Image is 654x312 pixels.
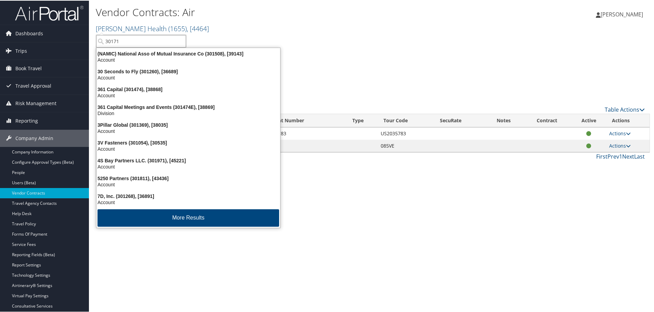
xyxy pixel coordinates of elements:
[434,113,486,127] th: SecuRate: activate to sort column ascending
[92,110,284,116] div: Division
[168,23,187,33] span: ( 1655 )
[96,4,465,19] h1: Vendor Contracts: Air
[606,113,650,127] th: Actions
[96,23,209,33] a: [PERSON_NAME] Health
[609,129,631,136] a: Actions
[96,75,650,93] div: There are contracts.
[92,139,284,145] div: 3V Fasteners (301054), [30535]
[92,74,284,80] div: Account
[634,152,645,160] a: Last
[572,113,606,127] th: Active: activate to sort column ascending
[97,209,279,226] button: More Results
[92,157,284,163] div: 4S Bay Partners LLC. (301971), [45221]
[92,199,284,205] div: Account
[596,152,607,160] a: First
[377,113,433,127] th: Tour Code: activate to sort column ascending
[522,113,572,127] th: Contract: activate to sort column ascending
[92,145,284,151] div: Account
[622,152,634,160] a: Next
[15,129,53,146] span: Company Admin
[15,77,51,94] span: Travel Approval
[377,139,433,151] td: 085VE
[92,56,284,62] div: Account
[596,3,650,24] a: [PERSON_NAME]
[96,34,186,47] input: Search Accounts
[15,42,27,59] span: Trips
[15,24,43,41] span: Dashboards
[92,103,284,110] div: 361 Capital Meetings and Events (301474E), [38869]
[92,50,284,56] div: (NAMIC) National Asso of Mutual Insurance Co (301508), [39143]
[258,127,346,139] td: US2035783
[607,152,619,160] a: Prev
[15,112,38,129] span: Reporting
[92,163,284,169] div: Account
[601,10,643,17] span: [PERSON_NAME]
[92,192,284,199] div: 7D, Inc. (301268), [36891]
[92,181,284,187] div: Account
[92,68,284,74] div: 30 Seconds to Fly (301260), [36689]
[15,59,42,76] span: Book Travel
[187,23,209,33] span: , [ 4464 ]
[346,113,378,127] th: Type: activate to sort column ascending
[15,4,83,21] img: airportal-logo.png
[619,152,622,160] a: 1
[377,127,433,139] td: US2035783
[92,86,284,92] div: 361 Capital (301474), [38868]
[258,139,346,151] td: 085VE
[605,105,645,113] a: Table Actions
[92,175,284,181] div: 5250 Partners (301811), [43436]
[609,142,631,148] a: Actions
[92,127,284,134] div: Account
[15,94,56,111] span: Risk Management
[92,121,284,127] div: 3Pillar Global (301369), [38035]
[92,92,284,98] div: Account
[258,113,346,127] th: Account Number: activate to sort column ascending
[485,113,522,127] th: Notes: activate to sort column ascending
